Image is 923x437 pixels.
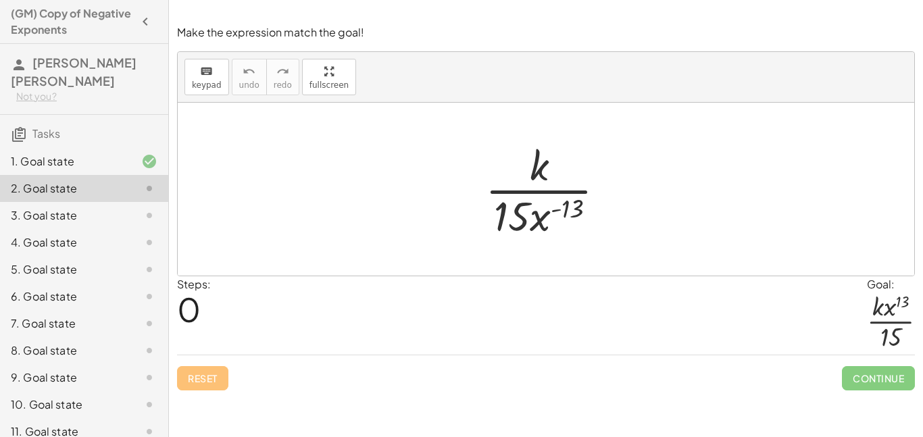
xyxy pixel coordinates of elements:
i: Task not started. [141,315,157,332]
i: Task not started. [141,207,157,224]
div: 4. Goal state [11,234,120,251]
i: Task not started. [141,288,157,305]
span: Tasks [32,126,60,140]
i: Task finished and correct. [141,153,157,170]
div: 8. Goal state [11,342,120,359]
div: Goal: [867,276,915,292]
div: 6. Goal state [11,288,120,305]
div: 2. Goal state [11,180,120,197]
button: undoundo [232,59,267,95]
button: redoredo [266,59,299,95]
p: Make the expression match the goal! [177,25,915,41]
i: Task not started. [141,180,157,197]
span: fullscreen [309,80,349,90]
i: Task not started. [141,369,157,386]
i: Task not started. [141,396,157,413]
i: Task not started. [141,342,157,359]
span: 0 [177,288,201,330]
div: 9. Goal state [11,369,120,386]
i: keyboard [200,63,213,80]
div: 5. Goal state [11,261,120,278]
label: Steps: [177,277,211,291]
div: 7. Goal state [11,315,120,332]
h4: (GM) Copy of Negative Exponents [11,5,133,38]
span: keypad [192,80,222,90]
span: [PERSON_NAME] [PERSON_NAME] [11,55,136,88]
span: redo [274,80,292,90]
i: undo [243,63,255,80]
button: fullscreen [302,59,356,95]
button: keyboardkeypad [184,59,229,95]
i: Task not started. [141,234,157,251]
div: 3. Goal state [11,207,120,224]
div: 1. Goal state [11,153,120,170]
span: undo [239,80,259,90]
div: Not you? [16,90,157,103]
i: redo [276,63,289,80]
div: 10. Goal state [11,396,120,413]
i: Task not started. [141,261,157,278]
